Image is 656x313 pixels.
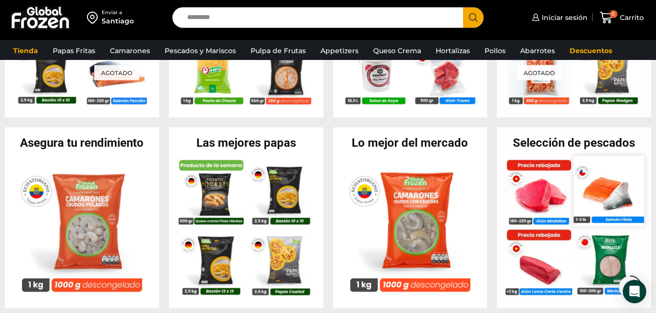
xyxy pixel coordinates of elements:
img: address-field-icon.svg [87,9,102,26]
a: Camarones [105,41,155,60]
h2: Las mejores papas [169,137,323,149]
a: Pescados y Mariscos [160,41,241,60]
span: Iniciar sesión [539,13,588,22]
div: Open Intercom Messenger [623,280,646,303]
a: Papas Fritas [48,41,100,60]
p: Agotado [94,65,139,80]
a: Abarrotes [515,41,560,60]
p: Agotado [517,65,562,80]
a: Iniciar sesión [529,8,588,27]
a: Pollos [480,41,510,60]
div: Enviar a [102,9,134,16]
a: 0 Carrito [597,6,646,29]
h2: Lo mejor del mercado [333,137,487,149]
button: Search button [463,7,484,28]
div: Santiago [102,16,134,26]
a: Appetizers [316,41,363,60]
span: Carrito [617,13,644,22]
a: Hortalizas [431,41,475,60]
a: Descuentos [565,41,617,60]
a: Queso Crema [368,41,426,60]
a: Tienda [8,41,43,60]
span: 0 [610,10,617,18]
h2: Asegura tu rendimiento [5,137,159,149]
h2: Selección de pescados [497,137,651,149]
a: Pulpa de Frutas [246,41,311,60]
